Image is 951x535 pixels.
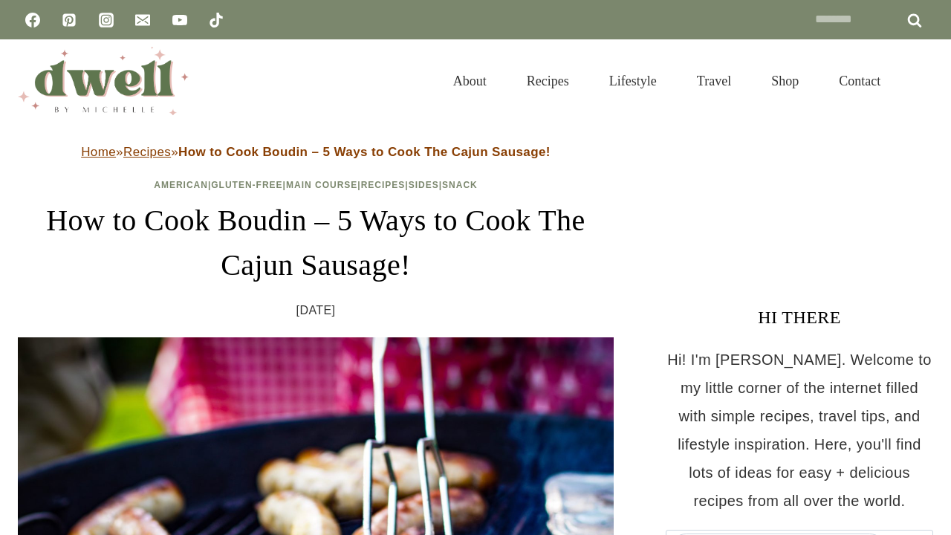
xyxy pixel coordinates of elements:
a: Recipes [123,145,171,159]
p: Hi! I'm [PERSON_NAME]. Welcome to my little corner of the internet filled with simple recipes, tr... [666,346,933,515]
h3: HI THERE [666,304,933,331]
a: Lifestyle [589,55,677,107]
time: [DATE] [296,299,336,322]
a: Sides [409,180,439,190]
a: Recipes [361,180,406,190]
a: Home [81,145,116,159]
a: American [154,180,208,190]
a: Main Course [286,180,357,190]
button: View Search Form [908,68,933,94]
span: » » [81,145,551,159]
nav: Primary Navigation [433,55,900,107]
a: Gluten-Free [211,180,282,190]
a: Snack [442,180,478,190]
a: Contact [819,55,900,107]
a: Facebook [18,5,48,35]
strong: How to Cook Boudin – 5 Ways to Cook The Cajun Sausage! [178,145,551,159]
a: Shop [751,55,819,107]
span: | | | | | [154,180,478,190]
a: Travel [677,55,751,107]
a: Email [128,5,158,35]
a: Pinterest [54,5,84,35]
h1: How to Cook Boudin – 5 Ways to Cook The Cajun Sausage! [18,198,614,288]
a: YouTube [165,5,195,35]
a: Instagram [91,5,121,35]
a: TikTok [201,5,231,35]
a: Recipes [507,55,589,107]
a: About [433,55,507,107]
img: DWELL by michelle [18,47,189,115]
